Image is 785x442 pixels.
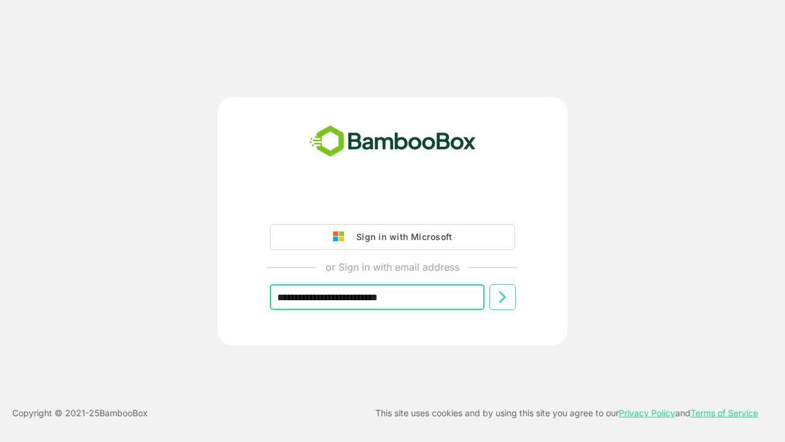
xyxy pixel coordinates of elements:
[375,406,758,421] p: This site uses cookies and by using this site you agree to our and
[264,190,521,217] iframe: Sign in with Google Button
[333,231,350,242] img: google
[350,229,452,245] div: Sign in with Microsoft
[270,224,515,250] button: Sign in with Microsoft
[691,408,758,418] a: Terms of Service
[326,260,459,274] p: or Sign in with email address
[619,408,675,418] a: Privacy Policy
[303,122,483,162] img: bamboobox
[12,406,148,421] p: Copyright © 2021- 25 BambooBox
